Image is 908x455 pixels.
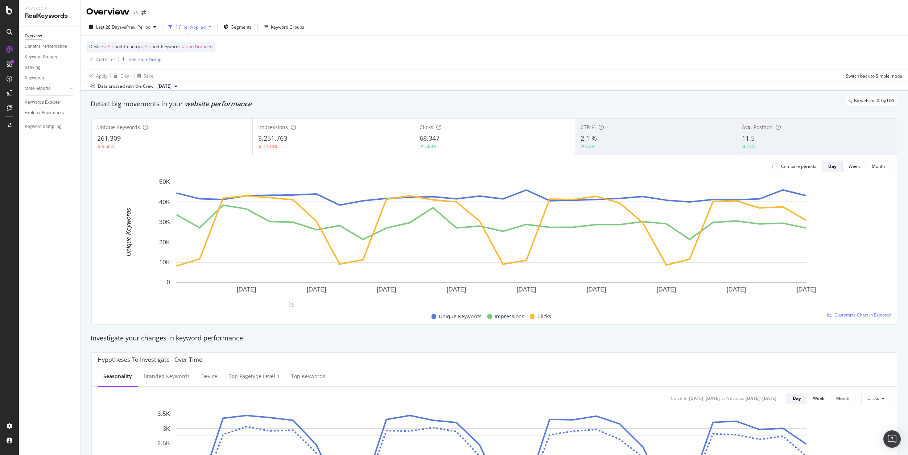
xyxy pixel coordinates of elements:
button: Switch back to Simple mode [843,70,902,82]
span: All [108,42,113,52]
div: Week [849,163,860,169]
div: Add Filter [96,57,115,63]
a: Keyword Groups [25,53,75,61]
a: Content Performance [25,43,75,50]
span: Device [89,44,103,50]
button: Day [787,393,807,404]
span: All [145,42,150,52]
button: Segments [220,21,255,33]
text: [DATE] [237,286,256,293]
div: Ranking [25,64,41,71]
button: Apply [86,70,107,82]
div: 7.05 [747,143,755,149]
div: Analytics [25,6,74,12]
div: Keyword Groups [25,53,57,61]
div: Day [793,395,801,401]
div: Month [836,395,849,401]
div: Add Filter Group [128,57,161,63]
a: Ranking [25,64,75,71]
div: Keywords Explorer [25,99,61,106]
button: Week [807,393,830,404]
div: Hypotheses to Investigate - Over Time [98,356,202,363]
text: Unique Keywords [125,208,132,256]
div: Compare periods [781,163,816,169]
a: Keywords [25,74,75,82]
span: Segments [231,24,252,30]
span: Clicks [537,312,551,321]
div: RealKeywords [25,12,74,20]
div: Top Keywords [291,373,325,380]
div: vs Previous : [721,395,744,401]
text: 20K [159,239,170,246]
text: [DATE] [307,286,326,293]
span: Country [124,44,140,50]
div: Day [828,163,837,169]
text: 30K [159,219,170,226]
span: Last 28 Days [96,24,122,30]
button: Add Filter [86,55,115,64]
div: Keywords [25,74,44,82]
div: Keyword Groups [271,24,304,30]
a: Customize Chart in Explorer [827,312,891,318]
span: Customize Chart in Explorer [834,312,891,318]
button: Clear [111,70,131,82]
a: Keyword Sampling [25,123,75,131]
div: 14.13% [263,143,278,149]
span: Keywords [161,44,181,50]
div: Branded Keywords [144,373,190,380]
text: [DATE] [377,286,396,293]
a: Overview [25,32,75,40]
span: Clicks [420,124,433,131]
div: Save [144,73,153,79]
text: [DATE] [657,286,676,293]
span: 2025 Sep. 20th [157,83,172,90]
text: [DATE] [727,286,746,293]
span: Clicks [867,395,879,401]
span: 11.5 [742,134,755,142]
svg: A chart. [98,178,886,304]
div: Investigate your changes in keyword performance [91,334,898,343]
div: Apply [96,73,107,79]
span: and [152,44,159,50]
div: Switch back to Simple mode [846,73,902,79]
button: [DATE] [154,82,180,91]
div: Open Intercom Messenger [883,430,901,448]
span: 2.1 % [581,134,597,142]
text: [DATE] [517,286,536,293]
span: Non-Branded [185,42,212,52]
button: Keyword Groups [261,21,307,33]
div: Top pagetype Level 1 [229,373,280,380]
div: legacy label [846,96,898,106]
text: 2.5K [157,439,170,446]
span: = [182,44,184,50]
div: Seasonality [103,373,132,380]
span: CTR % [581,124,596,131]
div: Device [201,373,217,380]
div: [DATE] - [DATE] [746,395,776,401]
text: 0 [167,279,170,286]
a: Explorer Bookmarks [25,109,75,117]
div: 0.39 [585,143,594,149]
text: [DATE] [797,286,816,293]
div: Overview [25,32,42,40]
button: Month [866,161,891,172]
text: 3.5K [157,410,170,417]
text: [DATE] [447,286,466,293]
button: Day [822,161,843,172]
text: 3K [162,425,170,432]
text: [DATE] [587,286,606,293]
span: Unique Keywords [97,124,140,131]
span: 3,251,763 [258,134,287,142]
a: Keywords Explorer [25,99,75,106]
div: Overview [86,6,129,18]
div: More Reports [25,85,50,92]
text: 40K [159,199,170,206]
button: Save [135,70,153,82]
div: Explorer Bookmarks [25,109,64,117]
span: Avg. Position [742,124,773,131]
div: arrow-right-arrow-left [141,10,146,15]
span: Unique Keywords [439,312,482,321]
div: RS [132,9,139,16]
button: Week [843,161,866,172]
